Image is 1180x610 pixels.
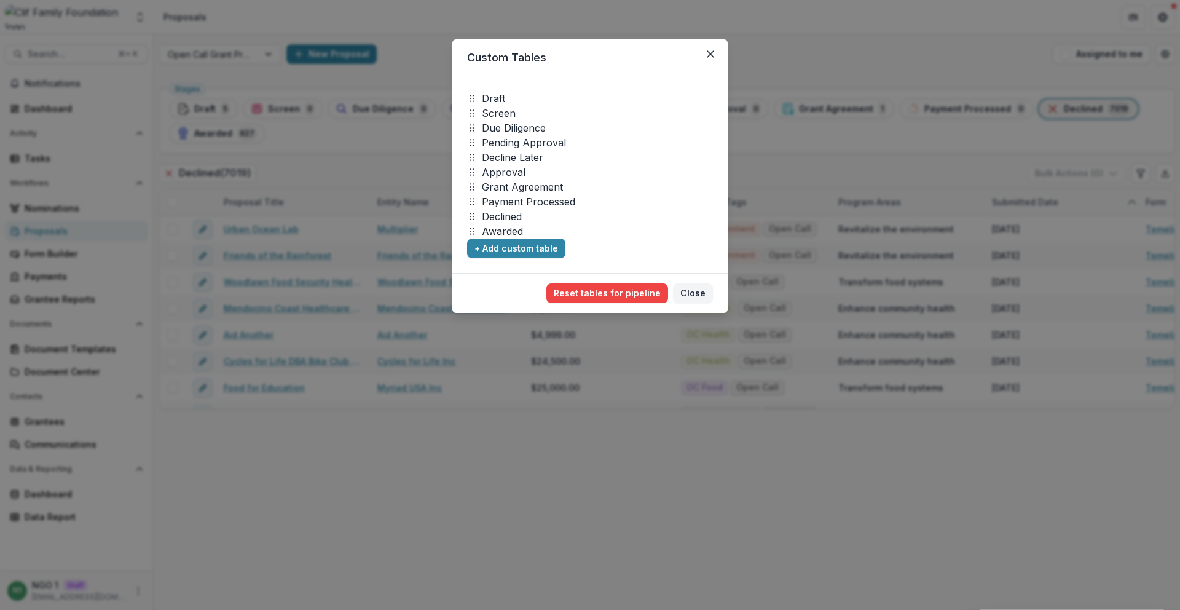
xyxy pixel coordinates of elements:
[482,194,575,209] p: Payment Processed
[482,150,543,165] p: Decline Later
[482,224,523,239] p: Awarded
[467,165,713,180] div: Approval
[467,194,713,209] div: Payment Processed
[482,165,525,180] p: Approval
[467,180,713,194] div: Grant Agreement
[467,224,713,239] div: Awarded
[467,239,565,258] button: + Add custom table
[482,121,546,135] p: Due Diligence
[701,44,720,64] button: Close
[673,283,713,303] button: Close
[467,150,713,165] div: Decline Later
[467,91,713,106] div: Draft
[482,106,516,121] p: Screen
[467,135,713,150] div: Pending Approval
[482,91,505,106] p: Draft
[467,121,713,135] div: Due Diligence
[452,39,728,76] header: Custom Tables
[546,283,668,303] button: Reset tables for pipeline
[482,180,563,194] p: Grant Agreement
[467,209,713,224] div: Declined
[482,135,566,150] p: Pending Approval
[467,106,713,121] div: Screen
[482,209,522,224] p: Declined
